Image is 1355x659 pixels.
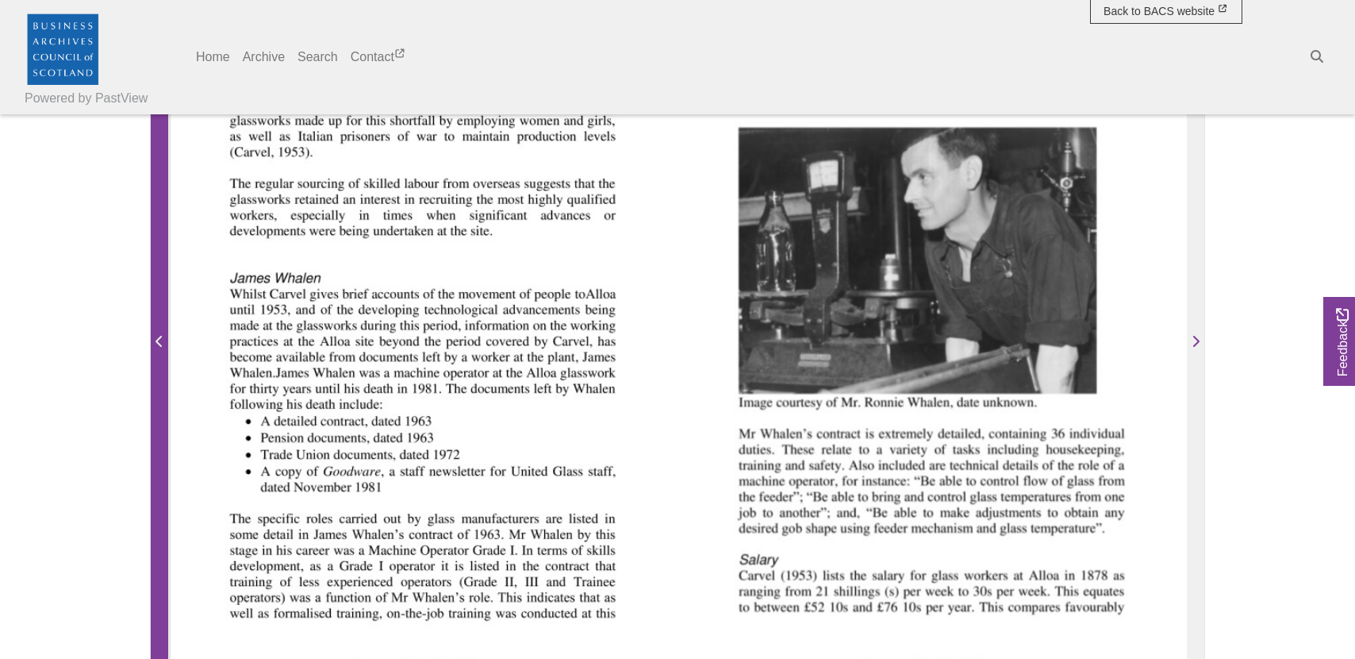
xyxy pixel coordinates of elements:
[236,41,291,73] a: Archive
[1323,297,1355,386] a: Would you like to provide feedback?
[25,89,148,108] a: Powered by PastView
[291,41,344,73] a: Search
[1104,5,1215,17] span: Back to BACS website
[25,6,101,91] a: Business Archives Council of Scotland logo
[190,41,236,73] a: Home
[25,10,101,87] img: Business Archives Council of Scotland
[344,41,413,73] a: Contact
[1334,307,1353,376] span: Feedback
